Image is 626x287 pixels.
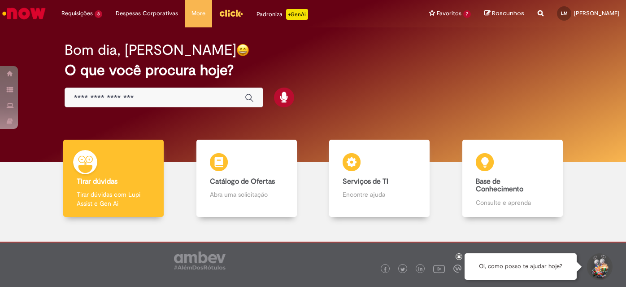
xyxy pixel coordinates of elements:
img: logo_footer_twitter.png [400,267,405,272]
span: LM [561,10,568,16]
img: logo_footer_linkedin.png [418,267,423,272]
b: Serviços de TI [343,177,388,186]
p: Abra uma solicitação [210,190,283,199]
b: Catálogo de Ofertas [210,177,275,186]
h2: Bom dia, [PERSON_NAME] [65,42,236,58]
img: click_logo_yellow_360x200.png [219,6,243,20]
span: More [191,9,205,18]
a: Serviços de TI Encontre ajuda [313,140,446,217]
a: Catálogo de Ofertas Abra uma solicitação [180,140,313,217]
img: logo_footer_ambev_rotulo_gray.png [174,252,226,269]
img: logo_footer_youtube.png [433,263,445,274]
p: Consulte e aprenda [476,198,549,207]
b: Base de Conhecimento [476,177,523,194]
span: Favoritos [437,9,461,18]
div: Oi, como posso te ajudar hoje? [465,253,577,280]
img: happy-face.png [236,44,249,57]
span: [PERSON_NAME] [574,9,619,17]
span: 3 [95,10,102,18]
a: Base de Conhecimento Consulte e aprenda [446,140,579,217]
img: ServiceNow [1,4,47,22]
a: Rascunhos [484,9,524,18]
span: 7 [463,10,471,18]
span: Despesas Corporativas [116,9,178,18]
p: Tirar dúvidas com Lupi Assist e Gen Ai [77,190,150,208]
div: Padroniza [256,9,308,20]
b: Tirar dúvidas [77,177,117,186]
p: +GenAi [286,9,308,20]
span: Requisições [61,9,93,18]
a: Tirar dúvidas Tirar dúvidas com Lupi Assist e Gen Ai [47,140,180,217]
span: Rascunhos [492,9,524,18]
img: logo_footer_facebook.png [383,267,387,272]
img: logo_footer_workplace.png [453,265,461,273]
p: Encontre ajuda [343,190,416,199]
button: Iniciar Conversa de Suporte [586,253,613,280]
h2: O que você procura hoje? [65,62,561,78]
